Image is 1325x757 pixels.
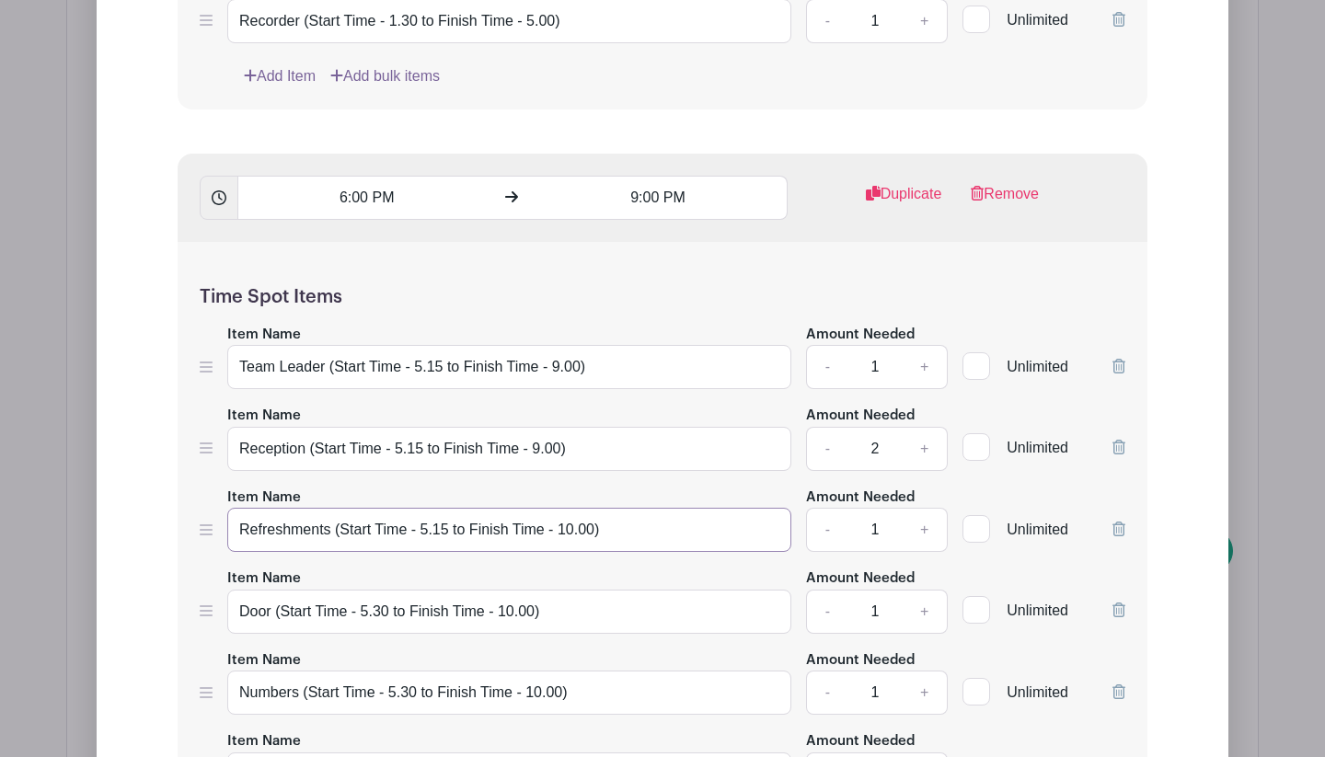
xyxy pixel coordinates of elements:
input: Set Start Time [237,176,495,220]
span: Unlimited [1007,522,1068,537]
span: Unlimited [1007,602,1068,618]
a: + [902,590,948,634]
input: e.g. Snacks or Check-in Attendees [227,590,791,634]
h5: Time Spot Items [200,286,1125,308]
a: + [902,427,948,471]
span: Unlimited [1007,359,1068,374]
label: Amount Needed [806,650,915,671]
a: Add Item [244,65,316,87]
a: Duplicate [866,183,942,220]
label: Amount Needed [806,487,915,509]
a: - [806,671,848,715]
label: Item Name [227,650,301,671]
label: Amount Needed [806,731,915,752]
input: e.g. Snacks or Check-in Attendees [227,671,791,715]
a: Remove [971,183,1039,220]
a: - [806,590,848,634]
label: Amount Needed [806,325,915,346]
label: Item Name [227,568,301,590]
span: Unlimited [1007,440,1068,455]
a: - [806,508,848,552]
span: Unlimited [1007,684,1068,700]
a: + [902,508,948,552]
a: + [902,345,948,389]
a: - [806,427,848,471]
input: e.g. Snacks or Check-in Attendees [227,427,791,471]
input: Set End Time [529,176,787,220]
a: Add bulk items [330,65,440,87]
label: Item Name [227,731,301,752]
span: Unlimited [1007,12,1068,28]
input: e.g. Snacks or Check-in Attendees [227,345,791,389]
a: - [806,345,848,389]
a: + [902,671,948,715]
input: e.g. Snacks or Check-in Attendees [227,508,791,552]
label: Amount Needed [806,406,915,427]
label: Item Name [227,325,301,346]
label: Item Name [227,487,301,509]
label: Item Name [227,406,301,427]
label: Amount Needed [806,568,915,590]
